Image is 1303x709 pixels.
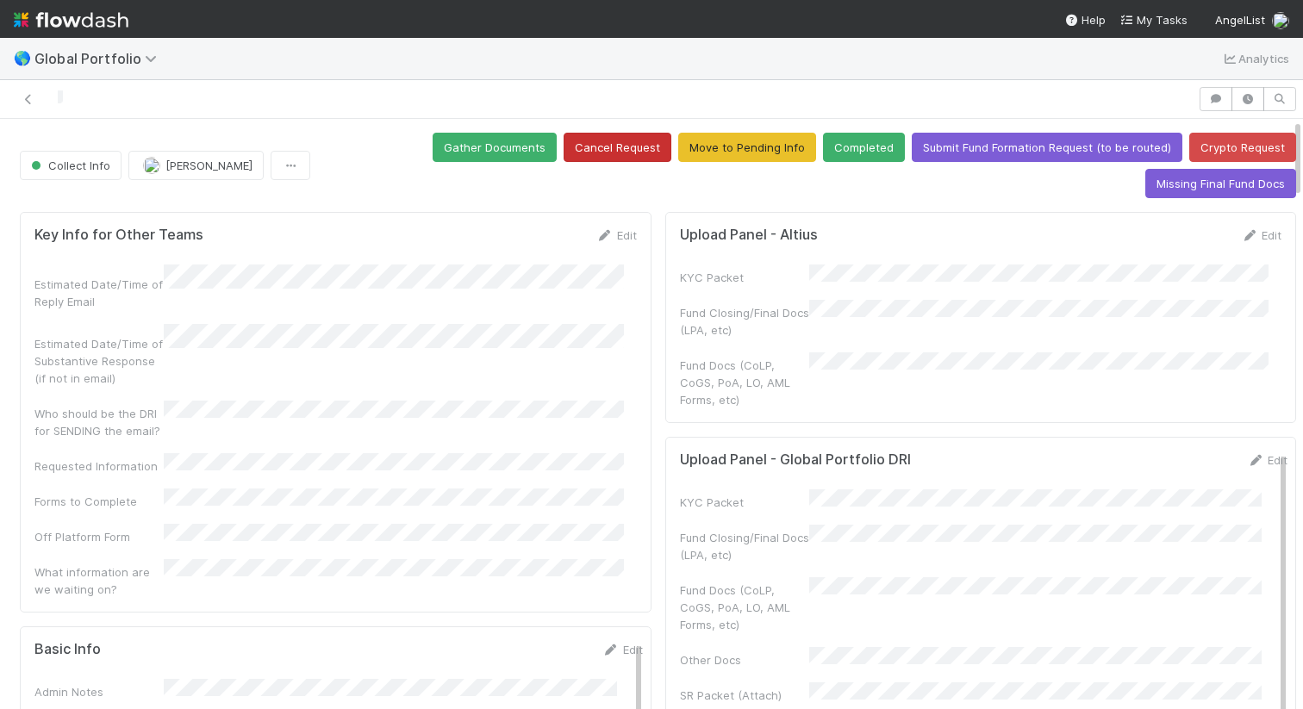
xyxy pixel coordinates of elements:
span: 🌎 [14,51,31,65]
button: Move to Pending Info [678,133,816,162]
div: KYC Packet [680,269,809,286]
img: avatar_c584de82-e924-47af-9431-5c284c40472a.png [1272,12,1289,29]
div: SR Packet (Attach) [680,687,809,704]
div: Fund Docs (CoLP, CoGS, PoA, LO, AML Forms, etc) [680,582,809,633]
h5: Upload Panel - Altius [680,227,818,244]
h5: Upload Panel - Global Portfolio DRI [680,451,911,469]
div: Forms to Complete [34,493,164,510]
img: logo-inverted-e16ddd16eac7371096b0.svg [14,5,128,34]
button: Crypto Request [1189,133,1296,162]
span: Global Portfolio [34,50,165,67]
span: My Tasks [1119,13,1188,27]
a: Edit [1241,228,1281,242]
a: Edit [1247,453,1287,467]
div: Estimated Date/Time of Substantive Response (if not in email) [34,335,164,387]
button: Submit Fund Formation Request (to be routed) [912,133,1182,162]
span: AngelList [1215,13,1265,27]
span: [PERSON_NAME] [165,159,252,172]
button: Gather Documents [433,133,557,162]
div: Fund Closing/Final Docs (LPA, etc) [680,529,809,563]
button: Missing Final Fund Docs [1145,169,1296,198]
div: Help [1064,11,1106,28]
div: Off Platform Form [34,528,164,545]
a: Analytics [1221,48,1289,69]
div: Estimated Date/Time of Reply Email [34,276,164,310]
img: avatar_c584de82-e924-47af-9431-5c284c40472a.png [143,157,160,174]
h5: Basic Info [34,641,101,658]
div: Who should be the DRI for SENDING the email? [34,405,164,439]
div: Fund Closing/Final Docs (LPA, etc) [680,304,809,339]
a: Edit [602,643,643,656]
a: Edit [596,228,637,242]
div: What information are we waiting on? [34,563,164,598]
div: KYC Packet [680,494,809,511]
button: [PERSON_NAME] [128,151,264,180]
button: Cancel Request [564,133,671,162]
button: Completed [823,133,905,162]
div: Requested Information [34,457,164,475]
div: Fund Docs (CoLP, CoGS, PoA, LO, AML Forms, etc) [680,357,809,408]
div: Admin Notes [34,683,164,700]
div: Other Docs [680,651,809,669]
h5: Key Info for Other Teams [34,227,203,244]
a: My Tasks [1119,11,1188,28]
